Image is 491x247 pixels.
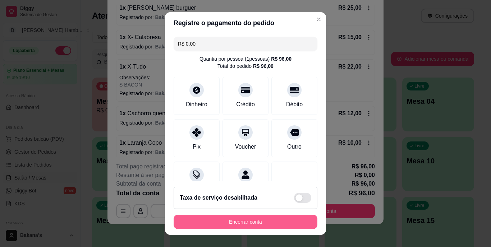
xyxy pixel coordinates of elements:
[165,12,326,34] header: Registre o pagamento do pedido
[313,14,325,25] button: Close
[236,100,255,109] div: Crédito
[287,143,302,151] div: Outro
[199,55,292,62] div: Quantia por pessoa ( 1 pessoas)
[178,37,313,51] input: Ex.: hambúrguer de cordeiro
[235,143,256,151] div: Voucher
[253,62,274,70] div: R$ 96,00
[271,55,292,62] div: R$ 96,00
[217,62,274,70] div: Total do pedido
[286,100,303,109] div: Débito
[193,143,201,151] div: Pix
[180,194,257,202] h2: Taxa de serviço desabilitada
[186,100,207,109] div: Dinheiro
[174,215,317,229] button: Encerrar conta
